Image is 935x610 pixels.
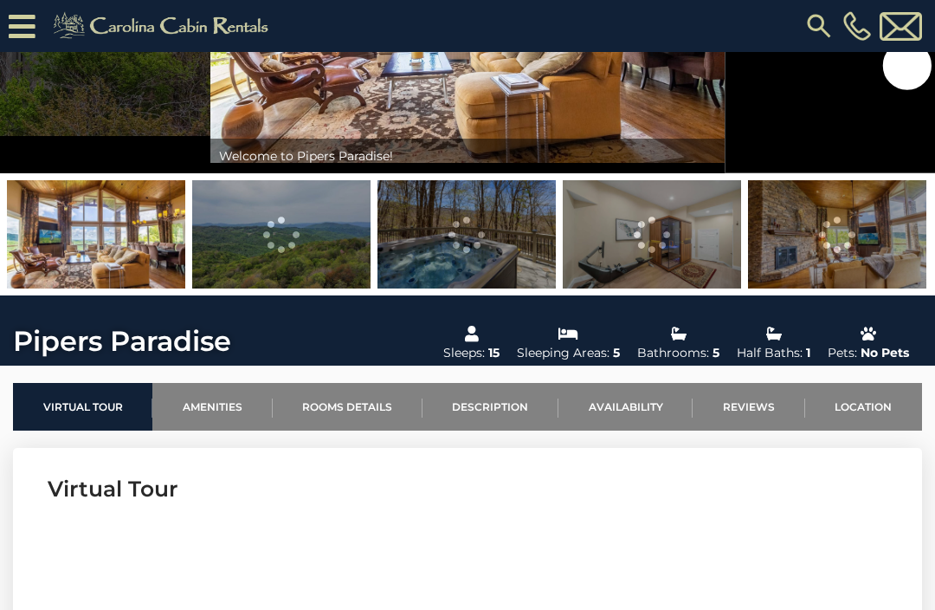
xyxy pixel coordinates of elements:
a: Description [422,383,558,431]
a: Virtual Tour [13,383,152,431]
a: Location [805,383,922,431]
a: Availability [558,383,693,431]
a: Amenities [152,383,272,431]
img: 166465641 [192,180,371,289]
img: 166630215 [748,180,926,289]
img: 169101571 [563,180,741,289]
h3: Virtual Tour [48,474,887,504]
img: 166630216 [7,180,185,289]
a: [PHONE_NUMBER] [839,11,875,41]
div: Welcome to Pipers Paradise! [210,139,725,173]
a: Rooms Details [273,383,422,431]
a: Reviews [693,383,804,431]
img: search-regular.svg [803,10,835,42]
img: Khaki-logo.png [44,9,283,43]
img: 166384163 [377,180,556,289]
